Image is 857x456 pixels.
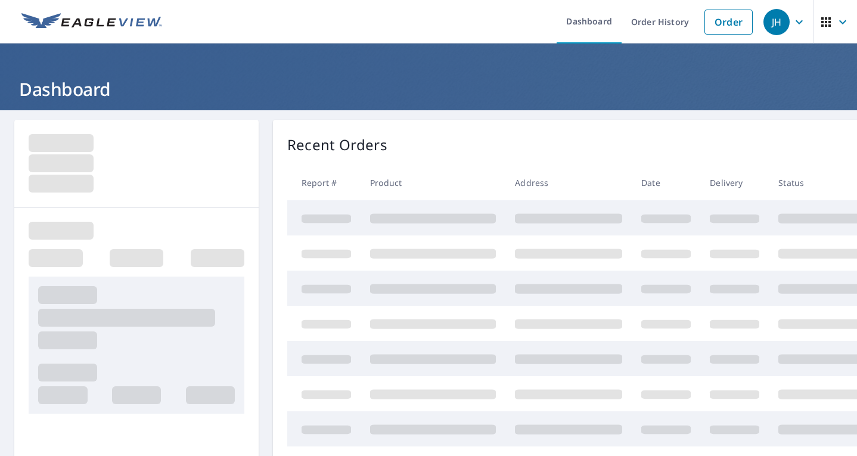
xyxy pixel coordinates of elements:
[14,77,843,101] h1: Dashboard
[361,165,505,200] th: Product
[704,10,753,35] a: Order
[287,134,387,156] p: Recent Orders
[21,13,162,31] img: EV Logo
[287,165,361,200] th: Report #
[700,165,769,200] th: Delivery
[632,165,700,200] th: Date
[505,165,632,200] th: Address
[763,9,790,35] div: JH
